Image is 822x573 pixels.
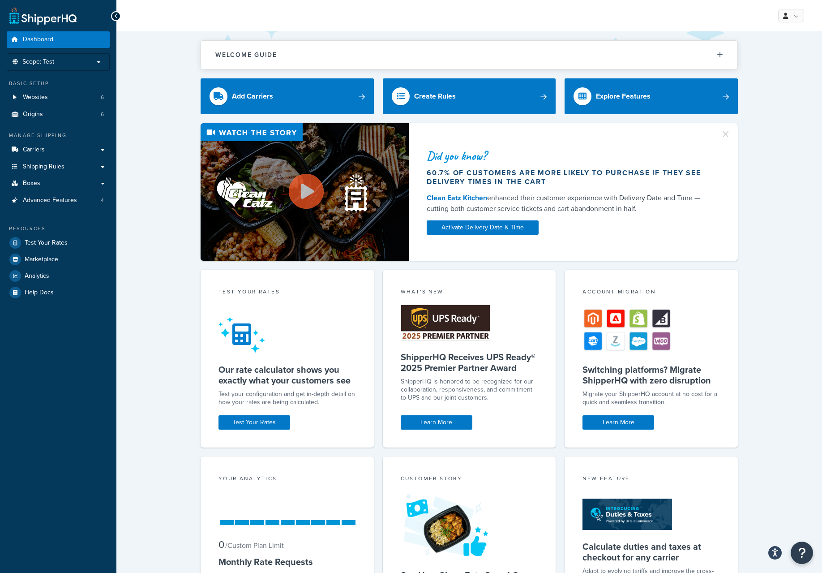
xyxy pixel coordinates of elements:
a: Create Rules [383,78,556,114]
div: Test your configuration and get in-depth detail on how your rates are being calculated. [218,390,356,406]
li: Advanced Features [7,192,110,209]
a: Learn More [401,415,472,430]
a: Origins6 [7,106,110,123]
span: Boxes [23,180,40,187]
img: Video thumbnail [201,123,409,261]
button: Open Resource Center [791,542,813,564]
li: Websites [7,89,110,106]
li: Origins [7,106,110,123]
div: Test your rates [218,288,356,298]
a: Explore Features [565,78,738,114]
a: Shipping Rules [7,159,110,175]
h5: ShipperHQ Receives UPS Ready® 2025 Premier Partner Award [401,352,538,373]
div: Account Migration [582,288,720,298]
a: Help Docs [7,284,110,301]
span: Test Your Rates [25,239,68,247]
div: Create Rules [414,90,456,103]
div: What's New [401,288,538,298]
span: 4 [101,197,104,204]
a: Analytics [7,268,110,284]
span: Marketplace [25,256,58,263]
h5: Calculate duties and taxes at checkout for any carrier [582,541,720,563]
span: 6 [101,111,104,118]
a: Test Your Rates [7,235,110,251]
h5: Monthly Rate Requests [218,556,356,567]
a: Boxes [7,175,110,192]
div: Explore Features [596,90,651,103]
span: Shipping Rules [23,163,64,171]
a: Advanced Features4 [7,192,110,209]
a: Dashboard [7,31,110,48]
span: Scope: Test [22,58,54,66]
p: ShipperHQ is honored to be recognized for our collaboration, responsiveness, and commitment to UP... [401,378,538,402]
div: Your Analytics [218,474,356,485]
a: Carriers [7,142,110,158]
a: Marketplace [7,251,110,267]
a: Clean Eatz Kitchen [427,193,487,203]
h5: Our rate calculator shows you exactly what your customers see [218,364,356,386]
button: Welcome Guide [201,41,737,69]
span: Carriers [23,146,45,154]
div: Customer Story [401,474,538,485]
span: Help Docs [25,289,54,297]
div: Add Carriers [232,90,273,103]
div: New Feature [582,474,720,485]
a: Learn More [582,415,654,430]
h2: Welcome Guide [215,52,277,58]
span: 0 [218,537,224,552]
div: Manage Shipping [7,132,110,139]
a: Websites6 [7,89,110,106]
span: Dashboard [23,36,53,43]
span: Origins [23,111,43,118]
a: Activate Delivery Date & Time [427,220,539,235]
div: enhanced their customer experience with Delivery Date and Time — cutting both customer service ti... [427,193,710,214]
div: Did you know? [427,150,710,162]
div: Basic Setup [7,80,110,87]
a: Add Carriers [201,78,374,114]
span: Analytics [25,272,49,280]
div: Migrate your ShipperHQ account at no cost for a quick and seamless transition. [582,390,720,406]
span: Advanced Features [23,197,77,204]
div: Resources [7,225,110,233]
a: Test Your Rates [218,415,290,430]
h5: Switching platforms? Migrate ShipperHQ with zero disruption [582,364,720,386]
div: 60.7% of customers are more likely to purchase if they see delivery times in the cart [427,168,710,186]
span: Websites [23,94,48,101]
small: / Custom Plan Limit [225,540,284,551]
span: 6 [101,94,104,101]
